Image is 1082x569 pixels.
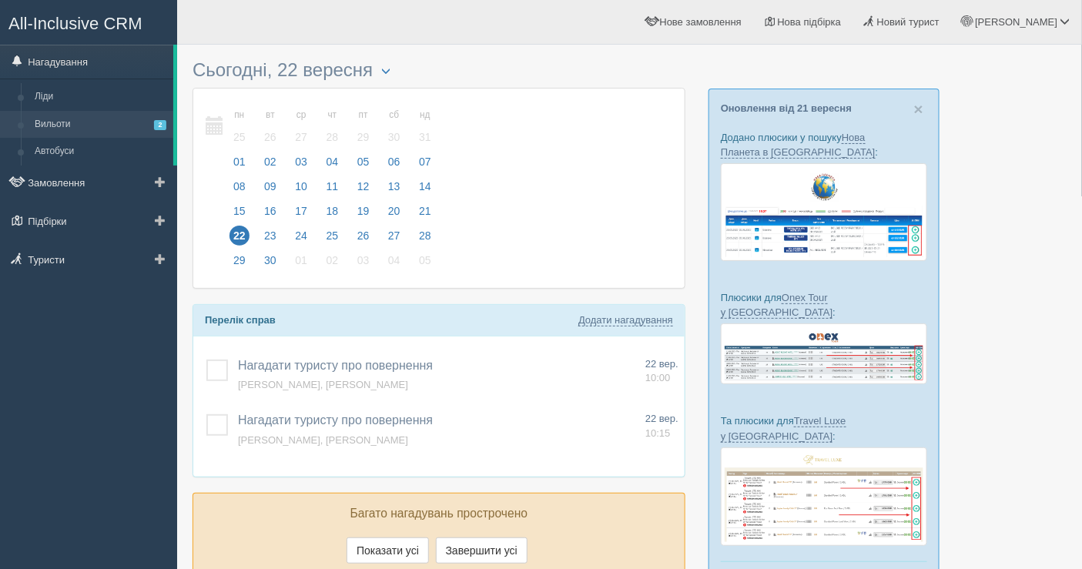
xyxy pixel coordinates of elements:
a: 22 [225,227,254,252]
span: 27 [384,226,404,246]
a: Travel Luxe у [GEOGRAPHIC_DATA] [721,415,846,442]
a: 05 [349,153,378,178]
span: 2 [154,120,166,130]
span: 28 [323,127,343,147]
small: сб [384,109,404,122]
a: 28 [410,227,436,252]
span: 28 [415,226,435,246]
a: 19 [349,202,378,227]
small: вт [260,109,280,122]
a: ср 27 [286,100,316,153]
a: 22 вер. 10:15 [645,412,678,440]
small: чт [323,109,343,122]
a: 22 вер. 10:00 [645,357,678,386]
span: 13 [384,176,404,196]
span: 01 [291,250,311,270]
span: 17 [291,201,311,221]
a: 08 [225,178,254,202]
img: travel-luxe-%D0%BF%D0%BE%D0%B4%D0%B1%D0%BE%D1%80%D0%BA%D0%B0-%D1%81%D1%80%D0%BC-%D0%B4%D0%BB%D1%8... [721,447,927,547]
h3: Сьогодні, 22 вересня [193,60,685,80]
a: [PERSON_NAME], [PERSON_NAME] [238,379,408,390]
a: 09 [256,178,285,202]
span: 10:00 [645,372,671,383]
a: 20 [380,202,409,227]
span: [PERSON_NAME] [975,16,1057,28]
p: Плюсики для : [721,290,927,320]
a: нд 31 [410,100,436,153]
small: пт [353,109,374,122]
a: Ліди [28,83,173,111]
a: 05 [410,252,436,276]
a: 18 [318,202,347,227]
a: [PERSON_NAME], [PERSON_NAME] [238,434,408,446]
button: Завершити усі [436,537,528,564]
p: Багато нагадувань прострочено [205,505,673,523]
a: 04 [318,153,347,178]
a: 17 [286,202,316,227]
a: Нагадати туристу про повернення [238,413,433,427]
a: пн 25 [225,100,254,153]
a: 23 [256,227,285,252]
span: 01 [229,152,250,172]
span: 29 [229,250,250,270]
span: 22 вер. [645,358,678,370]
span: 26 [260,127,280,147]
a: 01 [286,252,316,276]
span: 31 [415,127,435,147]
span: 26 [353,226,374,246]
span: 10:15 [645,427,671,439]
span: 22 [229,226,250,246]
b: Перелік справ [205,314,276,326]
a: чт 28 [318,100,347,153]
span: 08 [229,176,250,196]
a: 03 [286,153,316,178]
span: 24 [291,226,311,246]
span: 02 [323,250,343,270]
span: 30 [260,250,280,270]
span: × [914,100,923,118]
span: 04 [323,152,343,172]
a: 02 [318,252,347,276]
a: 10 [286,178,316,202]
span: 27 [291,127,311,147]
span: Новий турист [877,16,940,28]
span: Нове замовлення [660,16,742,28]
span: 07 [415,152,435,172]
span: All-Inclusive CRM [8,14,142,33]
span: 16 [260,201,280,221]
a: 04 [380,252,409,276]
a: 12 [349,178,378,202]
a: Автобуси [28,138,173,166]
a: сб 30 [380,100,409,153]
span: 15 [229,201,250,221]
p: Додано плюсики у пошуку : [721,130,927,159]
a: 06 [380,153,409,178]
a: 11 [318,178,347,202]
a: Нагадати туристу про повернення [238,359,433,372]
img: onex-tour-proposal-crm-for-travel-agency.png [721,323,927,384]
a: 14 [410,178,436,202]
button: Показати усі [347,537,429,564]
small: пн [229,109,250,122]
a: 24 [286,227,316,252]
a: Додати нагадування [578,314,673,326]
a: пт 29 [349,100,378,153]
a: 16 [256,202,285,227]
span: 06 [384,152,404,172]
span: 25 [229,127,250,147]
span: 03 [353,250,374,270]
a: Вильоти2 [28,111,173,139]
span: 29 [353,127,374,147]
span: 12 [353,176,374,196]
a: 30 [256,252,285,276]
a: 13 [380,178,409,202]
span: 05 [353,152,374,172]
img: new-planet-%D0%BF%D1%96%D0%B4%D0%B1%D1%96%D1%80%D0%BA%D0%B0-%D1%81%D1%80%D0%BC-%D0%B4%D0%BB%D1%8F... [721,163,927,260]
a: Оновлення від 21 вересня [721,102,852,114]
span: 23 [260,226,280,246]
small: нд [415,109,435,122]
